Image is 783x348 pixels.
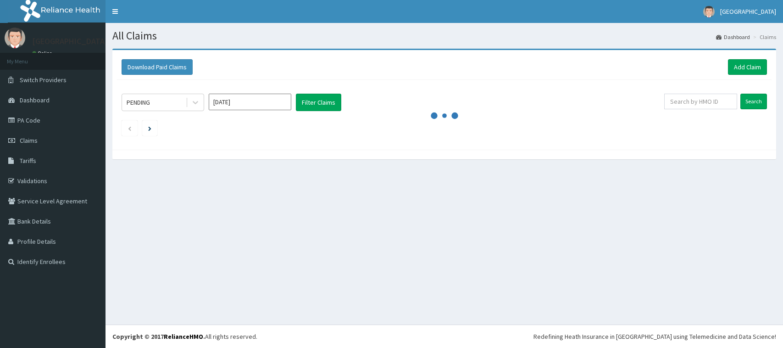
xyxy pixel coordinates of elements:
a: Next page [148,124,151,132]
a: RelianceHMO [164,332,203,341]
span: Dashboard [20,96,50,104]
div: PENDING [127,98,150,107]
a: Previous page [128,124,132,132]
input: Search [740,94,767,109]
a: Dashboard [716,33,750,41]
button: Download Paid Claims [122,59,193,75]
img: User Image [5,28,25,48]
strong: Copyright © 2017 . [112,332,205,341]
span: Switch Providers [20,76,67,84]
a: Add Claim [728,59,767,75]
div: Redefining Heath Insurance in [GEOGRAPHIC_DATA] using Telemedicine and Data Science! [533,332,776,341]
svg: audio-loading [431,102,458,129]
footer: All rights reserved. [106,325,783,348]
input: Select Month and Year [209,94,291,110]
li: Claims [751,33,776,41]
input: Search by HMO ID [664,94,737,109]
span: Tariffs [20,157,36,165]
a: Online [32,50,54,56]
h1: All Claims [112,30,776,42]
button: Filter Claims [296,94,341,111]
span: Claims [20,136,38,145]
span: [GEOGRAPHIC_DATA] [720,7,776,16]
img: User Image [703,6,715,17]
p: [GEOGRAPHIC_DATA] [32,37,108,45]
